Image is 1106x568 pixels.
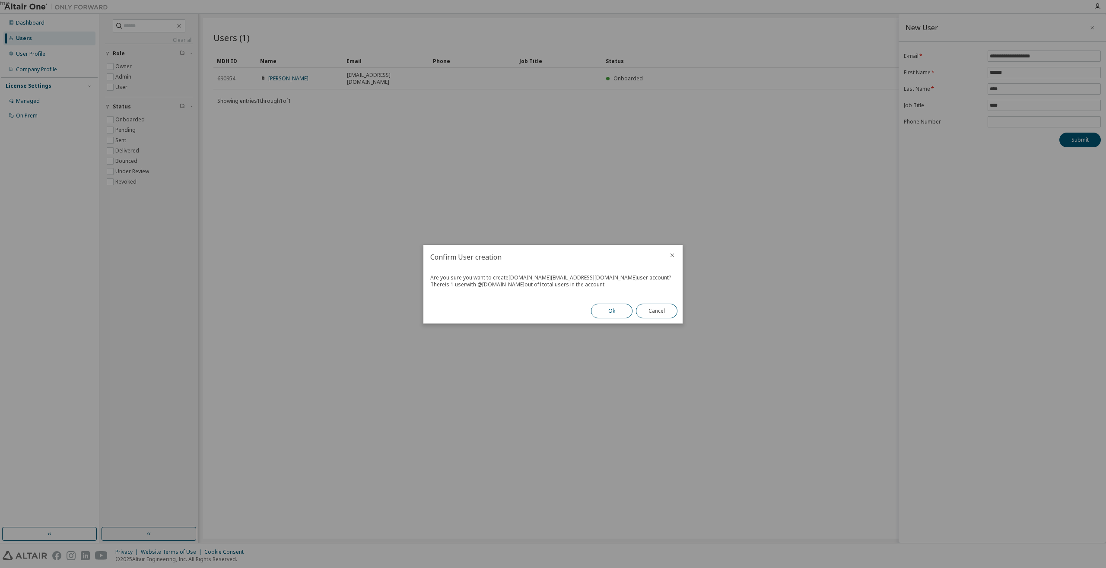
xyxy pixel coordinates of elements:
[669,252,676,259] button: close
[591,304,632,318] button: Ok
[423,245,662,269] h2: Confirm User creation
[430,281,676,288] div: There is 1 user with @ [DOMAIN_NAME] out of 1 total users in the account.
[430,274,676,281] div: Are you sure you want to create [DOMAIN_NAME][EMAIL_ADDRESS][DOMAIN_NAME] user account?
[636,304,677,318] button: Cancel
